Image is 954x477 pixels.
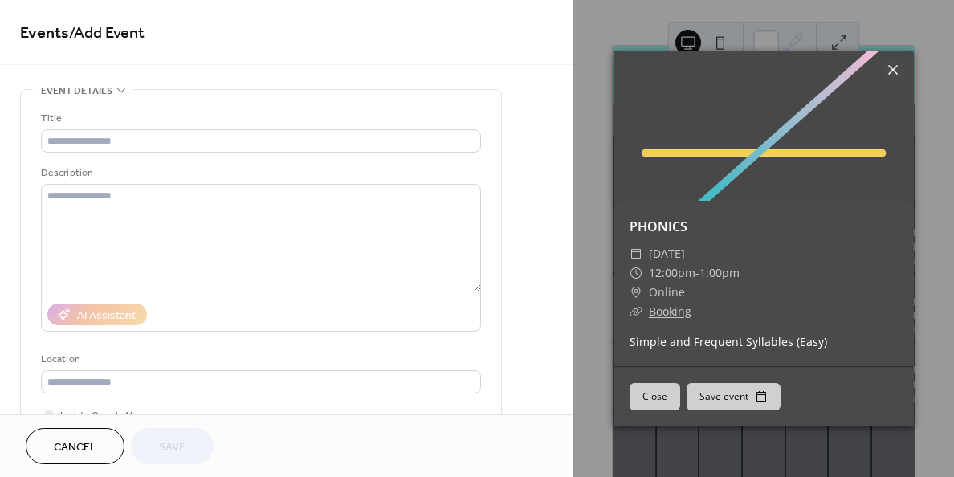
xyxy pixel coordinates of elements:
span: Cancel [54,439,96,456]
span: Event details [41,83,112,100]
button: Close [630,383,680,410]
span: Link to Google Maps [60,407,149,424]
div: ​ [630,244,642,263]
span: Online [649,283,685,302]
div: Description [41,165,478,181]
a: Events [20,18,69,49]
span: [DATE] [649,244,685,263]
a: Booking [649,304,691,319]
div: Title [41,110,478,127]
span: 1:00pm [699,265,740,280]
span: / Add Event [69,18,145,49]
span: 12:00pm [649,265,695,280]
button: Cancel [26,428,124,464]
div: ​ [630,283,642,302]
button: Save event [687,383,781,410]
span: - [695,265,699,280]
div: ​ [630,302,642,321]
div: ​ [630,263,642,283]
a: PHONICS [630,218,687,235]
div: Simple and Frequent Syllables (Easy) [614,333,914,350]
div: Location [41,351,478,368]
